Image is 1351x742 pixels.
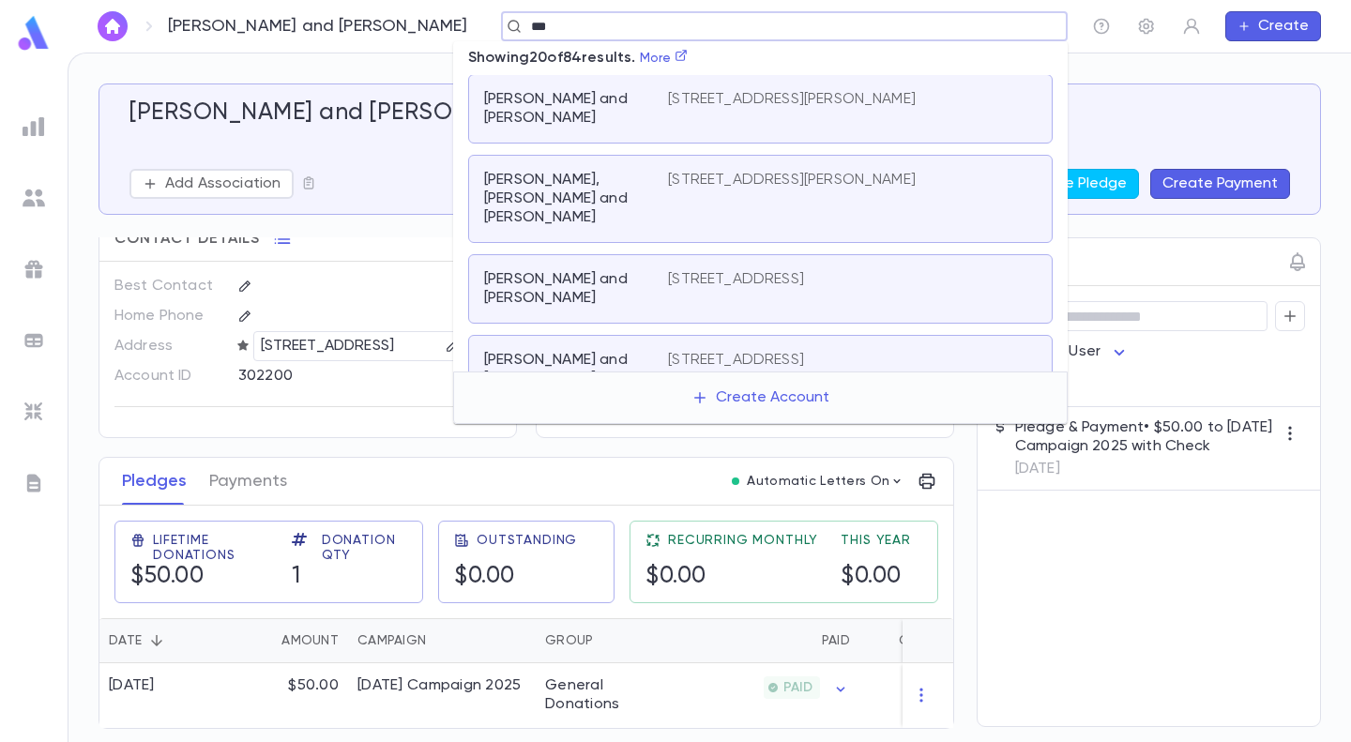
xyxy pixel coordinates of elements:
div: User [1069,334,1131,371]
p: [STREET_ADDRESS][PERSON_NAME] [668,171,916,189]
img: students_grey.60c7aba0da46da39d6d829b817ac14fc.svg [23,187,45,209]
p: Account ID [114,361,222,391]
a: More [640,52,689,65]
p: Home Phone [114,301,222,331]
span: User [1069,344,1101,359]
img: reports_grey.c525e4749d1bce6a11f5fe2a8de1b229.svg [23,115,45,138]
div: Campaign [348,618,536,663]
p: Add Association [165,174,281,193]
p: Best Contact [114,271,222,301]
button: Sort [792,626,822,656]
div: Group [545,618,593,663]
p: Address [114,331,222,361]
img: batches_grey.339ca447c9d9533ef1741baa751efc33.svg [23,329,45,352]
button: Sort [142,626,172,656]
p: Showing 20 of 84 results. [453,41,703,75]
div: Campaign [357,618,426,663]
div: Date [99,618,226,663]
p: Pledge & Payment • $50.00 to [DATE] Campaign 2025 with Check [1015,418,1275,456]
button: Add Association [129,169,294,199]
span: PAID [776,680,820,695]
div: Paid [676,618,859,663]
div: Group [536,618,676,663]
span: Outstanding [477,533,577,548]
button: Sort [593,626,623,656]
button: Create Payment [1150,169,1290,199]
button: Create Account [676,380,844,416]
div: Purim Campaign 2025 [357,676,522,695]
button: Create Pledge [1011,169,1139,199]
p: [STREET_ADDRESS][PERSON_NAME] [668,90,916,109]
div: Date [109,618,142,663]
span: Lifetime Donations [153,533,269,563]
span: Contact Details [114,230,260,249]
img: imports_grey.530a8a0e642e233f2baf0ef88e8c9fcb.svg [23,401,45,423]
h5: [PERSON_NAME] and [PERSON_NAME] [129,99,554,128]
p: [STREET_ADDRESS] [261,335,395,357]
p: [STREET_ADDRESS] [668,351,804,370]
p: [PERSON_NAME] and [PERSON_NAME] [484,90,645,128]
div: General Donations [545,676,667,714]
img: letters_grey.7941b92b52307dd3b8a917253454ce1c.svg [23,472,45,494]
div: $50.00 [226,663,348,728]
span: This Year [841,533,911,548]
p: [PERSON_NAME], [PERSON_NAME] and [PERSON_NAME] [484,171,645,227]
span: Donation Qty [322,533,407,563]
div: [DATE] [109,676,155,695]
div: Outstanding [859,618,1000,663]
button: Pledges [122,458,187,505]
h5: $0.00 [454,563,577,591]
p: [PERSON_NAME] and [PERSON_NAME] [484,270,645,308]
div: Outstanding [899,618,991,663]
img: campaigns_grey.99e729a5f7ee94e3726e6486bddda8f1.svg [23,258,45,280]
button: Automatic Letters On [724,468,912,494]
button: Sort [869,626,899,656]
img: logo [15,15,53,52]
button: Sort [426,626,456,656]
p: [DATE] [1015,460,1275,478]
button: Payments [209,458,287,505]
p: [PERSON_NAME] and [PERSON_NAME] [484,351,645,388]
button: Create [1225,11,1321,41]
h5: 1 [292,563,407,591]
span: Recurring Monthly [668,533,818,548]
p: [PERSON_NAME] and [PERSON_NAME] [168,16,468,37]
p: Automatic Letters On [747,474,889,489]
div: Amount [281,618,339,663]
button: Sort [251,626,281,656]
img: home_white.a664292cf8c1dea59945f0da9f25487c.svg [101,19,124,34]
div: 302200 [238,361,448,389]
div: Amount [226,618,348,663]
h5: $50.00 [130,563,269,591]
p: [STREET_ADDRESS] [668,270,804,289]
h5: $0.00 [841,563,911,591]
h5: $0.00 [645,563,818,591]
div: Paid [822,618,850,663]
